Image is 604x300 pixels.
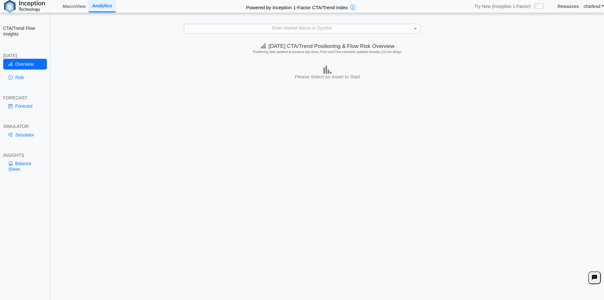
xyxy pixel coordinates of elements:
[3,123,47,129] div: SIMULATOR
[584,3,604,9] a: charlesd
[474,3,531,9] span: Try New (Inception 1-Factor)
[3,72,47,83] a: Risk
[323,66,331,74] img: bar-chart.png
[3,59,47,70] a: Overview
[54,50,601,54] h5: Positioning data updated at previous day close; Price and Flow estimates updated intraday (15-min...
[3,25,47,37] h2: CTA/Trend Flow Insights
[3,158,47,175] a: Balance Sheet
[3,95,47,101] div: FORECAST
[53,74,602,80] h3: Please Select an Asset to Start
[184,24,420,33] div: Enter Market Name or Symbol
[88,0,116,12] a: Analytics
[244,2,350,11] h2: Powered by Inception 1-Factor CTA/Trend Index
[261,43,394,49] span: [DATE] CTA/Trend Positioning & Flow Risk Overview
[3,53,47,58] div: [DATE]
[3,130,47,140] a: Simulator
[558,3,579,9] a: Resources
[60,1,88,12] a: MacroView
[3,101,47,111] a: Forecast
[3,152,47,158] div: INSIGHTS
